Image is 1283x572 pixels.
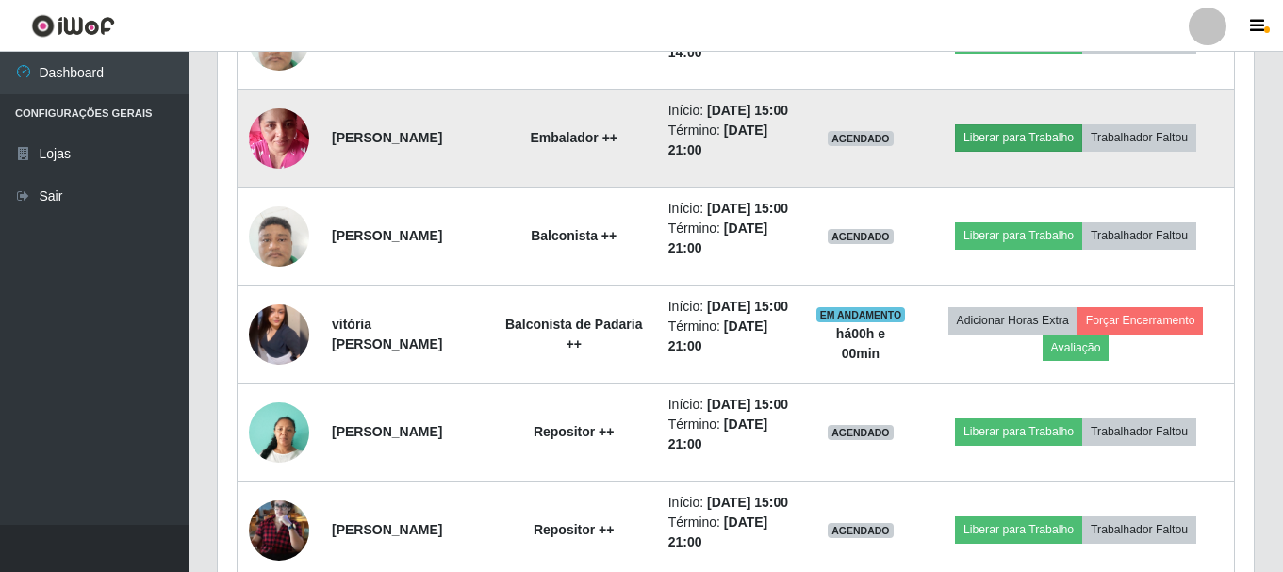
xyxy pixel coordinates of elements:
li: Início: [668,101,793,121]
button: Liberar para Trabalho [955,124,1082,151]
img: 1746551747350.jpeg [249,304,309,365]
span: AGENDADO [828,425,894,440]
time: [DATE] 15:00 [707,201,788,216]
button: Liberar para Trabalho [955,516,1082,543]
button: Adicionar Horas Extra [948,307,1077,334]
li: Início: [668,297,793,317]
li: Término: [668,121,793,160]
span: AGENDADO [828,131,894,146]
img: 1744237096937.jpeg [249,489,309,571]
time: [DATE] 15:00 [707,397,788,412]
strong: Balconista ++ [531,228,617,243]
strong: há 00 h e 00 min [836,326,885,361]
time: [DATE] 15:00 [707,495,788,510]
time: [DATE] 15:00 [707,299,788,314]
button: Avaliação [1043,335,1110,361]
li: Término: [668,415,793,454]
strong: Repositor ++ [534,424,615,439]
li: Início: [668,395,793,415]
span: EM ANDAMENTO [816,307,906,322]
img: 1718726269275.jpeg [249,196,309,276]
img: CoreUI Logo [31,14,115,38]
button: Forçar Encerramento [1077,307,1204,334]
strong: [PERSON_NAME] [332,130,442,145]
button: Trabalhador Faltou [1082,222,1196,249]
li: Término: [668,219,793,258]
button: Trabalhador Faltou [1082,516,1196,543]
img: 1731929683743.jpeg [249,98,309,178]
strong: [PERSON_NAME] [332,522,442,537]
strong: Balconista de Padaria ++ [505,317,643,351]
strong: Repositor ++ [534,522,615,537]
strong: [PERSON_NAME] [332,228,442,243]
li: Término: [668,317,793,356]
strong: Embalador ++ [530,130,617,145]
span: AGENDADO [828,523,894,538]
button: Trabalhador Faltou [1082,124,1196,151]
time: [DATE] 15:00 [707,103,788,118]
img: 1737048991745.jpeg [249,392,309,472]
strong: [PERSON_NAME] [332,424,442,439]
li: Início: [668,493,793,513]
button: Trabalhador Faltou [1082,418,1196,445]
button: Liberar para Trabalho [955,222,1082,249]
strong: vitória [PERSON_NAME] [332,317,442,351]
li: Término: [668,513,793,552]
li: Início: [668,199,793,219]
span: AGENDADO [828,229,894,244]
button: Liberar para Trabalho [955,418,1082,445]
